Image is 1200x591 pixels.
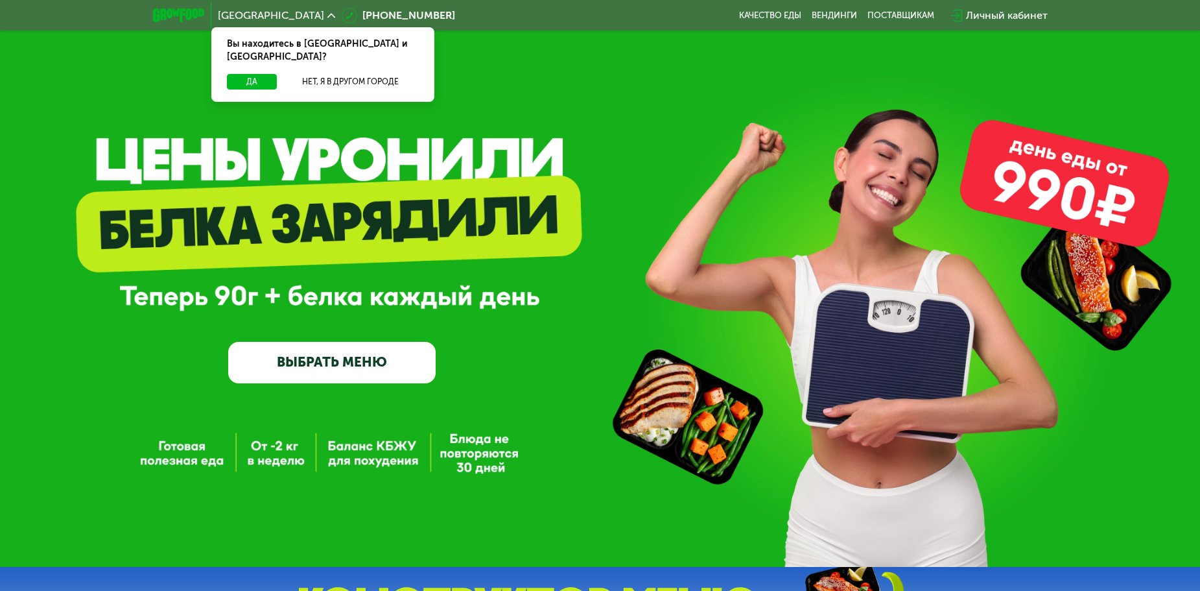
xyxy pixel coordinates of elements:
a: [PHONE_NUMBER] [342,8,455,23]
button: Да [227,74,277,90]
div: Вы находитесь в [GEOGRAPHIC_DATA] и [GEOGRAPHIC_DATA]? [211,27,434,74]
a: ВЫБРАТЬ МЕНЮ [228,342,436,383]
a: Качество еды [739,10,801,21]
div: поставщикам [867,10,934,21]
span: [GEOGRAPHIC_DATA] [218,10,324,21]
button: Нет, я в другом городе [282,74,419,90]
div: Личный кабинет [966,8,1048,23]
a: Вендинги [812,10,857,21]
